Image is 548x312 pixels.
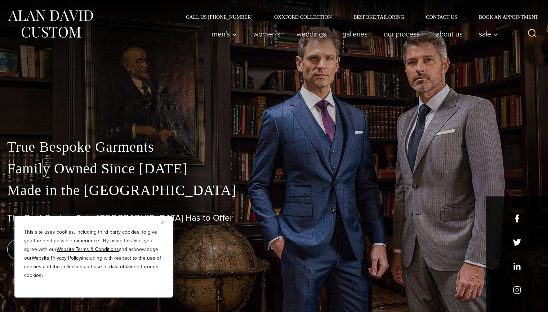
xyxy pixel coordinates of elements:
a: Book an Appointment [468,14,541,19]
a: book an appointment [7,239,108,260]
button: View Search Form [524,25,541,43]
a: Website Privacy Policy [32,254,81,262]
nav: Secondary Navigation [175,14,541,19]
a: About Us [428,27,471,41]
nav: Primary Navigation [204,27,502,41]
img: Close [161,221,164,224]
img: Alan David Custom [7,8,94,40]
button: Close [161,218,170,226]
a: Oxxford Collection [263,14,343,19]
a: Women’s [245,27,289,41]
span: Sale [479,30,498,38]
a: Call Us [PHONE_NUMBER] [175,14,263,19]
a: Contact Us [415,14,468,19]
p: True Bespoke Garments Family Owned Since [DATE] Made in the [GEOGRAPHIC_DATA] [7,136,541,201]
a: weddings [289,27,334,41]
span: Men’s [212,30,237,38]
p: This site uses cookies, including third party cookies, to give you the best possible experience. ... [24,228,163,280]
a: Website Terms & Conditions [57,246,119,253]
h1: The Best Custom Suits [GEOGRAPHIC_DATA] Has to Offer [7,213,541,223]
a: Our Process [376,27,428,41]
a: Galleries [334,27,376,41]
a: Bespoke Tailoring [343,14,415,19]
